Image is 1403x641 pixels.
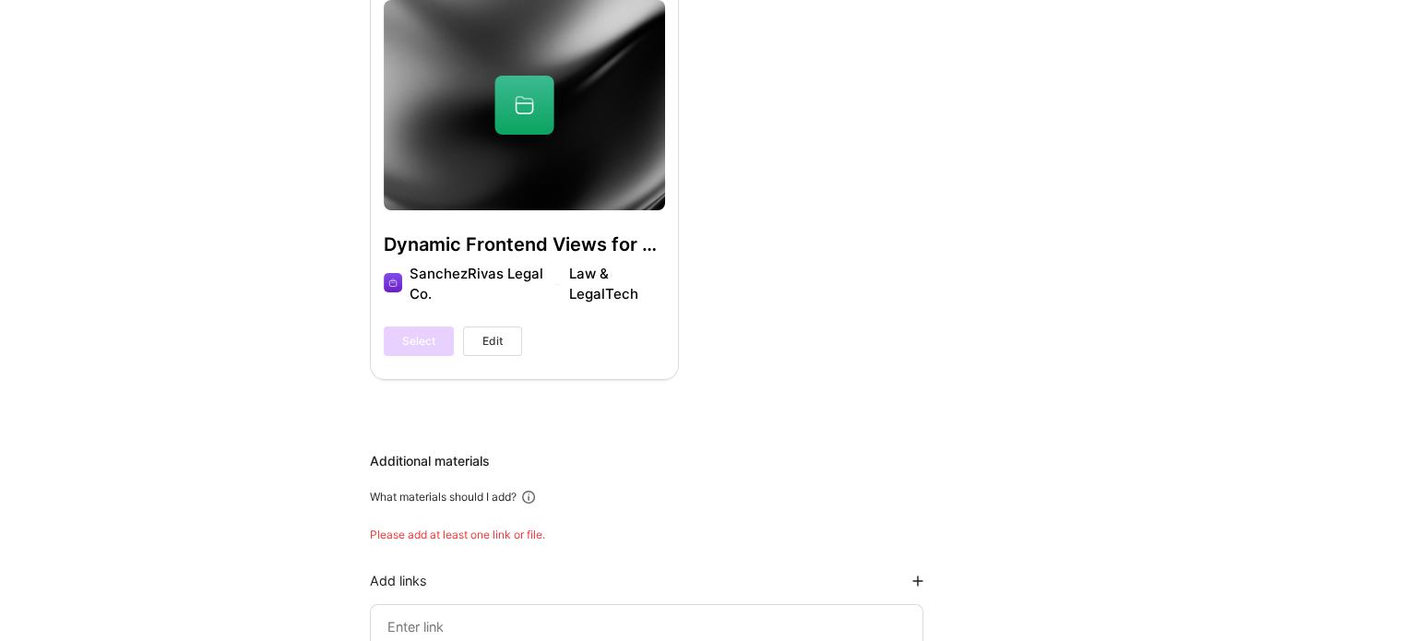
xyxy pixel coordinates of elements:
[370,528,1016,542] div: Please add at least one link or file.
[370,490,517,504] div: What materials should I add?
[912,576,923,587] i: icon PlusBlackFlat
[520,489,537,505] i: icon Info
[386,615,908,637] input: Enter link
[370,572,427,589] div: Add links
[482,333,503,350] span: Edit
[463,326,522,356] button: Edit
[370,452,1016,470] div: Additional materials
